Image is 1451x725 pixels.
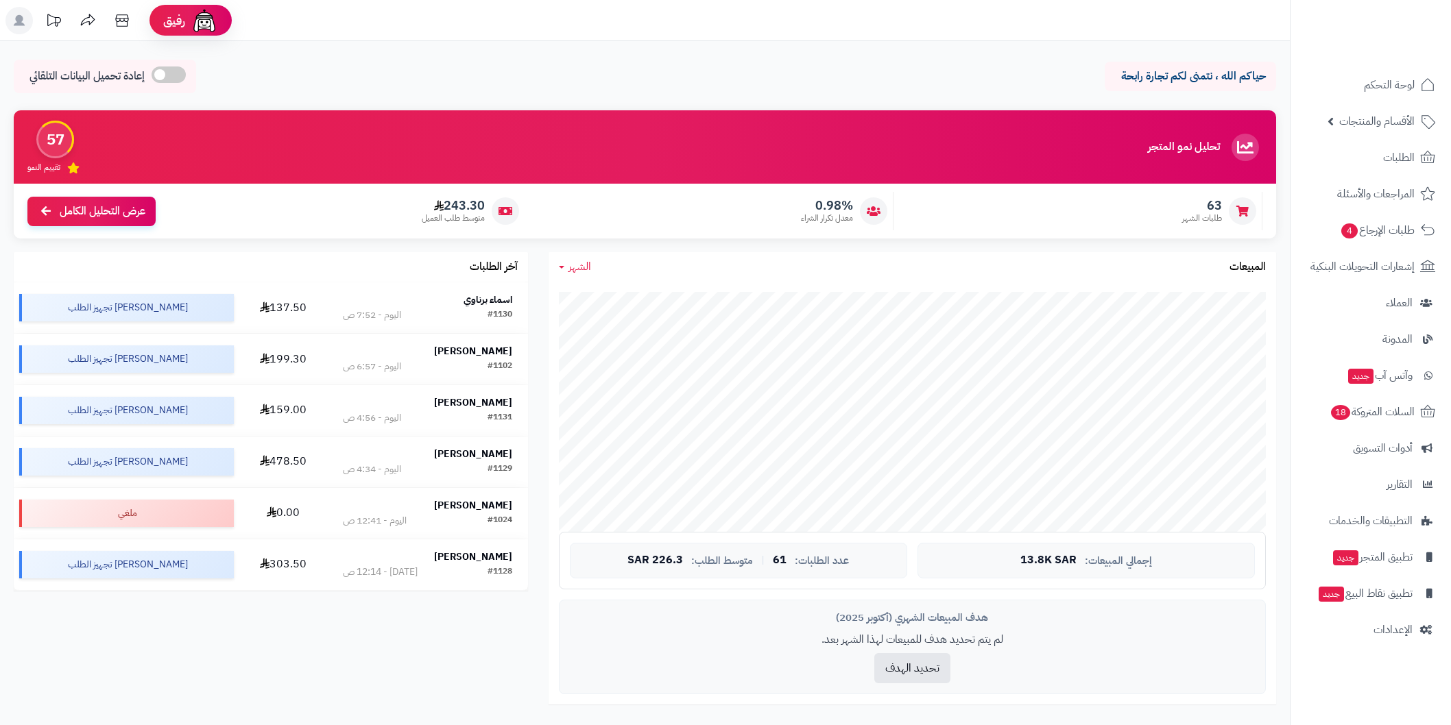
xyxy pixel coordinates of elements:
span: 63 [1182,198,1222,213]
div: #1024 [488,514,512,528]
span: جديد [1333,550,1358,565]
span: تطبيق نقاط البيع [1317,584,1413,603]
span: 13.8K SAR [1020,554,1077,567]
strong: اسماء برناوي [464,293,512,307]
span: تطبيق المتجر [1332,548,1413,567]
strong: [PERSON_NAME] [434,550,512,564]
span: | [761,555,765,565]
div: #1129 [488,463,512,476]
span: 243.30 [422,198,485,213]
span: الطلبات [1383,148,1415,167]
a: المراجعات والأسئلة [1299,177,1443,210]
span: الإعدادات [1374,620,1413,639]
span: أدوات التسويق [1353,439,1413,458]
div: اليوم - 6:57 ص [343,360,401,373]
a: طلبات الإرجاع4 [1299,214,1443,247]
span: العملاء [1386,293,1413,312]
a: المدونة [1299,323,1443,356]
a: عرض التحليل الكامل [27,197,156,226]
a: الطلبات [1299,141,1443,174]
a: الشهر [559,259,591,275]
span: 0.98% [801,198,853,213]
span: 61 [773,554,787,567]
div: ملغي [19,500,234,527]
span: الشهر [568,258,591,275]
strong: [PERSON_NAME] [434,395,512,410]
span: متوسط الطلب: [691,555,753,567]
td: 159.00 [239,385,327,436]
div: [PERSON_NAME] تجهيز الطلب [19,551,234,578]
a: الإعدادات [1299,613,1443,646]
td: 0.00 [239,488,327,539]
span: التقارير [1387,475,1413,494]
td: 137.50 [239,282,327,333]
a: العملاء [1299,286,1443,319]
p: حياكم الله ، نتمنى لكم تجارة رابحة [1115,69,1266,84]
div: #1130 [488,308,512,322]
div: اليوم - 7:52 ص [343,308,401,322]
h3: آخر الطلبات [470,261,518,273]
a: وآتس آبجديد [1299,359,1443,392]
span: جديد [1348,369,1374,384]
span: معدل تكرار الشراء [801,212,853,224]
div: [DATE] - 12:14 ص [343,565,418,579]
a: تطبيق المتجرجديد [1299,541,1443,574]
a: التطبيقات والخدمات [1299,504,1443,537]
span: تقييم النمو [27,162,60,173]
a: أدوات التسويق [1299,432,1443,465]
td: 199.30 [239,334,327,384]
span: المدونة [1382,330,1413,349]
strong: [PERSON_NAME] [434,498,512,513]
div: #1131 [488,411,512,425]
span: الأقسام والمنتجات [1339,112,1415,131]
div: [PERSON_NAME] تجهيز الطلب [19,448,234,476]
td: 478.50 [239,437,327,487]
div: [PERSON_NAME] تجهيز الطلب [19,294,234,321]
h3: تحليل نمو المتجر [1148,141,1220,153]
span: رفيق [163,12,185,29]
td: 303.50 [239,539,327,590]
span: السلات المتروكة [1330,402,1415,421]
span: إشعارات التحويلات البنكية [1310,257,1415,276]
button: تحديد الهدف [874,653,950,683]
span: 18 [1331,405,1350,420]
a: السلات المتروكة18 [1299,395,1443,428]
a: التقارير [1299,468,1443,501]
a: لوحة التحكم [1299,69,1443,101]
span: 4 [1341,223,1358,238]
div: [PERSON_NAME] تجهيز الطلب [19,345,234,373]
span: متوسط طلب العميل [422,212,485,224]
p: لم يتم تحديد هدف للمبيعات لهذا الشهر بعد. [570,632,1255,648]
span: إعادة تحميل البيانات التلقائي [29,69,145,84]
span: المراجعات والأسئلة [1337,184,1415,204]
span: وآتس آب [1347,366,1413,385]
div: هدف المبيعات الشهري (أكتوبر 2025) [570,611,1255,625]
span: عدد الطلبات: [795,555,849,567]
div: اليوم - 4:34 ص [343,463,401,476]
span: طلبات الشهر [1182,212,1222,224]
a: تحديثات المنصة [36,7,71,38]
span: 226.3 SAR [627,554,683,567]
img: ai-face.png [191,7,218,34]
span: لوحة التحكم [1364,75,1415,95]
span: جديد [1319,587,1344,602]
strong: [PERSON_NAME] [434,447,512,461]
h3: المبيعات [1230,261,1266,273]
div: اليوم - 4:56 ص [343,411,401,425]
a: إشعارات التحويلات البنكية [1299,250,1443,283]
img: logo-2.png [1358,36,1438,65]
a: تطبيق نقاط البيعجديد [1299,577,1443,610]
strong: [PERSON_NAME] [434,344,512,358]
span: التطبيقات والخدمات [1329,511,1413,530]
div: [PERSON_NAME] تجهيز الطلب [19,397,234,424]
div: اليوم - 12:41 ص [343,514,407,528]
div: #1102 [488,360,512,373]
span: عرض التحليل الكامل [60,204,145,219]
span: طلبات الإرجاع [1340,221,1415,240]
div: #1128 [488,565,512,579]
span: إجمالي المبيعات: [1085,555,1152,567]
